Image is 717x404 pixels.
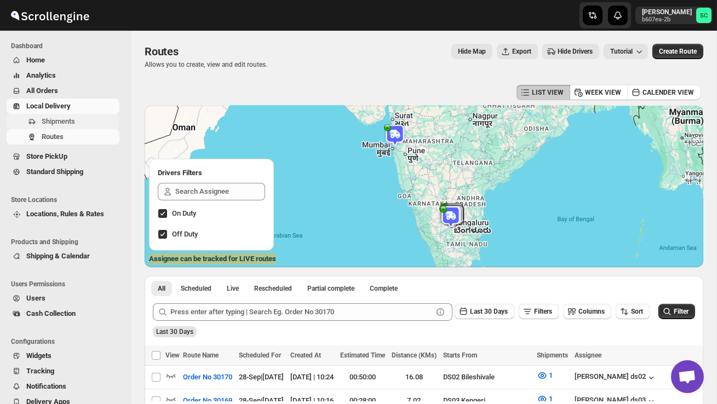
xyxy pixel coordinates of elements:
[443,372,530,383] div: DS02 Bileshivale
[642,16,692,23] p: b607ea-2b
[290,372,334,383] div: [DATE] | 10:24
[9,2,91,29] img: ScrollEngine
[532,88,564,97] span: LIST VIEW
[165,351,180,359] span: View
[11,42,124,50] span: Dashboard
[534,308,552,315] span: Filters
[158,168,265,178] h2: Drivers Filters
[181,284,211,293] span: Scheduled
[659,47,697,56] span: Create Route
[151,281,172,296] button: All routes
[176,368,239,386] button: Order No 30170
[643,88,694,97] span: CALENDER VIEW
[671,360,704,393] div: Open chat
[443,351,477,359] span: Starts From
[149,253,276,264] label: Assignee can be tracked for LIVE routes
[26,102,71,110] span: Local Delivery
[145,60,267,69] p: Allows you to create, view and edit routes.
[158,284,165,293] span: All
[7,68,119,83] button: Analytics
[156,328,193,336] span: Last 30 Days
[370,284,398,293] span: Complete
[542,44,599,59] button: Hide Drivers
[26,210,104,218] span: Locations, Rules & Rates
[11,280,124,288] span: Users Permissions
[7,129,119,145] button: Routes
[26,252,90,260] span: Shipping & Calendar
[631,308,643,315] span: Sort
[451,44,492,59] button: Map action label
[340,351,385,359] span: Estimated Time
[585,88,621,97] span: WEEK VIEW
[578,308,605,315] span: Columns
[26,367,54,375] span: Tracking
[563,304,611,319] button: Columns
[7,83,119,99] button: All Orders
[652,44,703,59] button: Create Route
[627,85,701,100] button: CALENDER VIEW
[172,230,198,238] span: Off Duty
[558,47,593,56] span: Hide Drivers
[26,56,45,64] span: Home
[254,284,292,293] span: Rescheduled
[635,7,713,24] button: User menu
[42,117,75,125] span: Shipments
[7,114,119,129] button: Shipments
[537,351,568,359] span: Shipments
[145,45,179,58] span: Routes
[696,8,712,23] span: Sanjay chetri
[7,53,119,68] button: Home
[7,249,119,264] button: Shipping & Calendar
[26,71,56,79] span: Analytics
[26,152,67,160] span: Store PickUp
[512,47,531,56] span: Export
[26,382,66,390] span: Notifications
[700,12,708,19] text: SC
[642,8,692,16] p: [PERSON_NAME]
[458,47,486,56] span: Hide Map
[26,86,58,95] span: All Orders
[26,168,83,176] span: Standard Shipping
[549,371,553,379] span: 1
[26,351,51,360] span: Widgets
[239,351,281,359] span: Scheduled For
[26,309,76,318] span: Cash Collection
[170,303,433,321] input: Press enter after typing | Search Eg. Order No 30170
[455,304,514,319] button: Last 30 Days
[7,206,119,222] button: Locations, Rules & Rates
[26,294,45,302] span: Users
[227,284,239,293] span: Live
[42,132,64,141] span: Routes
[307,284,354,293] span: Partial complete
[530,367,559,384] button: 1
[183,351,219,359] span: Route Name
[392,372,437,383] div: 16.08
[517,85,570,100] button: LIST VIEW
[340,372,385,383] div: 00:50:00
[392,351,437,359] span: Distance (KMs)
[175,183,265,200] input: Search Assignee
[674,308,689,315] span: Filter
[172,209,196,217] span: On Duty
[183,372,232,383] span: Order No 30170
[519,304,559,319] button: Filters
[7,348,119,363] button: Widgets
[11,337,124,346] span: Configurations
[11,195,124,204] span: Store Locations
[239,373,284,381] span: 28-Sep | [DATE]
[610,48,633,55] span: Tutorial
[470,308,508,315] span: Last 30 Days
[7,379,119,394] button: Notifications
[575,372,657,383] button: [PERSON_NAME] ds02
[570,85,628,100] button: WEEK VIEW
[658,304,695,319] button: Filter
[11,238,124,246] span: Products and Shipping
[575,351,601,359] span: Assignee
[290,351,321,359] span: Created At
[7,291,119,306] button: Users
[497,44,538,59] button: Export
[7,306,119,321] button: Cash Collection
[616,304,650,319] button: Sort
[549,395,553,403] span: 1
